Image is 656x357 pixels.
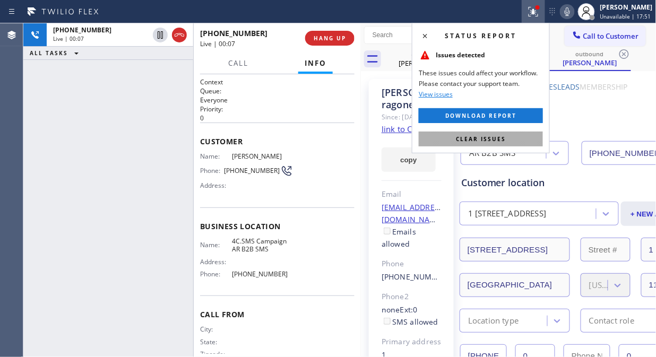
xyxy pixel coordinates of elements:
span: [PHONE_NUMBER] [225,167,280,175]
span: HANG UP [314,34,346,42]
span: Ext: 0 [400,304,418,315]
button: Hold Customer [153,28,168,42]
span: City: [200,325,232,333]
a: [EMAIL_ADDRESS][DOMAIN_NAME] [382,202,446,224]
h2: Queue: [200,86,355,95]
span: Business location [200,221,355,231]
span: Address: [200,181,232,189]
h2: Priority: [200,105,355,114]
span: Info [305,58,326,68]
div: Since: [DATE] [382,111,442,123]
div: Phone [382,258,442,270]
span: 4C.SMS Campaign AR B2B SMS [232,237,293,254]
span: Call From [200,309,355,319]
div: Peter ragonetti [550,47,630,70]
span: [PHONE_NUMBER] [232,270,293,278]
a: link to CRM [382,124,425,134]
input: City [460,273,570,297]
span: ALL TASKS [30,49,68,57]
label: Emails allowed [382,227,416,249]
label: Membership [580,82,628,92]
button: HANG UP [305,31,355,46]
div: [PERSON_NAME] [385,58,465,68]
span: Customer [200,136,355,146]
button: ALL TASKS [23,47,89,59]
label: SMS allowed [382,317,438,327]
input: Address [460,238,570,262]
span: Live | 00:07 [53,35,84,42]
div: 1 [STREET_ADDRESS] [468,208,547,220]
input: Street # [581,238,631,262]
input: SMS allowed [384,318,391,325]
p: 0 [200,114,355,123]
span: Name: [200,241,232,249]
div: [PERSON_NAME] ragonetti [382,86,442,111]
h1: Context [200,77,355,86]
div: Phone2 [382,291,442,303]
p: Everyone [200,95,355,105]
div: [PERSON_NAME] [600,3,653,12]
button: Info [298,53,333,74]
span: Live | 00:07 [200,39,235,48]
span: State: [200,338,232,346]
button: Hang up [172,28,187,42]
span: Name: [200,152,232,160]
button: Call to Customer [565,26,646,46]
div: Primary address [382,336,442,348]
div: Location type [468,315,519,327]
button: Call [222,53,255,74]
div: outbound [550,50,630,58]
div: outbound [385,50,465,58]
div: [PERSON_NAME] [550,58,630,67]
span: Phone: [200,167,225,175]
span: [PERSON_NAME] [232,152,293,160]
a: [PHONE_NUMBER] [382,272,449,282]
span: Unavailable | 17:51 [600,13,651,20]
span: Call to Customer [583,31,639,41]
input: Emails allowed [384,228,391,234]
span: Address: [200,258,232,266]
button: Mute [560,4,575,19]
span: [PHONE_NUMBER] [53,25,111,34]
div: Madat Panjwani [385,47,465,71]
span: Phone: [200,270,232,278]
button: copy [382,147,436,172]
div: Email [382,188,442,201]
div: Contact role [589,315,634,327]
span: Call [228,58,248,68]
label: Leads [558,82,580,92]
span: [PHONE_NUMBER] [200,28,267,38]
div: none [382,304,442,328]
input: Search [365,27,452,43]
